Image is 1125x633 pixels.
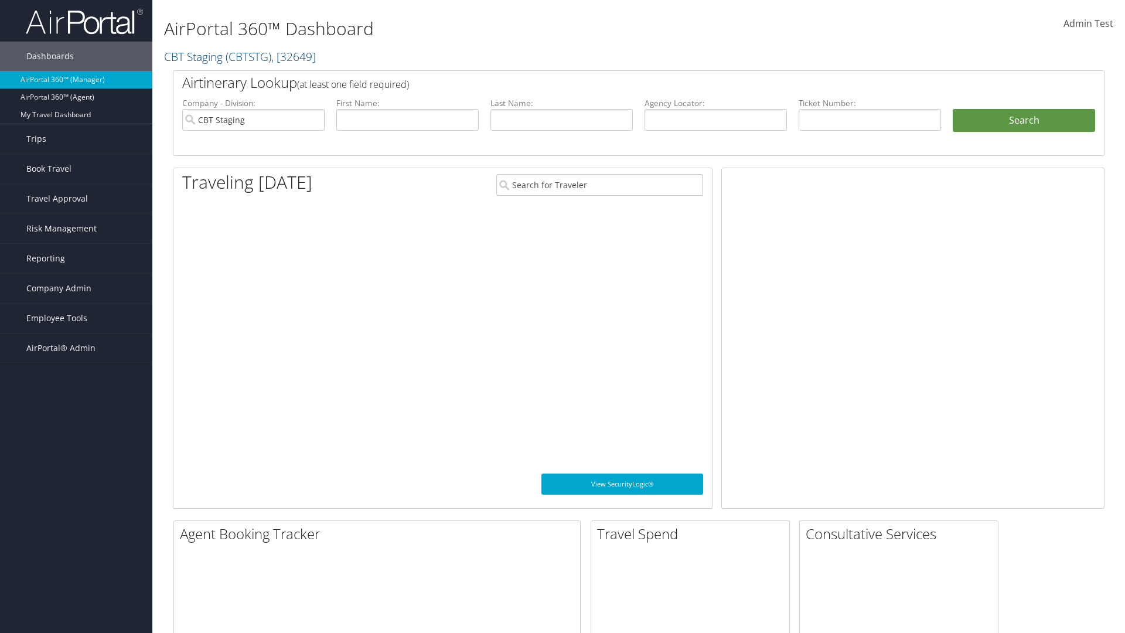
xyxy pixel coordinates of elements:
h1: Traveling [DATE] [182,170,312,195]
label: First Name: [336,97,479,109]
h2: Agent Booking Tracker [180,524,580,544]
a: Admin Test [1063,6,1113,42]
span: Employee Tools [26,304,87,333]
span: Travel Approval [26,184,88,213]
a: View SecurityLogic® [541,474,703,495]
label: Agency Locator: [645,97,787,109]
img: airportal-logo.png [26,8,143,35]
input: Search for Traveler [496,174,703,196]
span: (at least one field required) [297,78,409,91]
span: Risk Management [26,214,97,243]
button: Search [953,109,1095,132]
h2: Travel Spend [597,524,789,544]
span: Book Travel [26,154,71,183]
span: , [ 32649 ] [271,49,316,64]
label: Last Name: [490,97,633,109]
span: Dashboards [26,42,74,71]
a: CBT Staging [164,49,316,64]
span: AirPortal® Admin [26,333,96,363]
h1: AirPortal 360™ Dashboard [164,16,797,41]
span: Company Admin [26,274,91,303]
h2: Airtinerary Lookup [182,73,1018,93]
span: ( CBTSTG ) [226,49,271,64]
label: Ticket Number: [799,97,941,109]
span: Admin Test [1063,17,1113,30]
h2: Consultative Services [806,524,998,544]
span: Reporting [26,244,65,273]
label: Company - Division: [182,97,325,109]
span: Trips [26,124,46,154]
